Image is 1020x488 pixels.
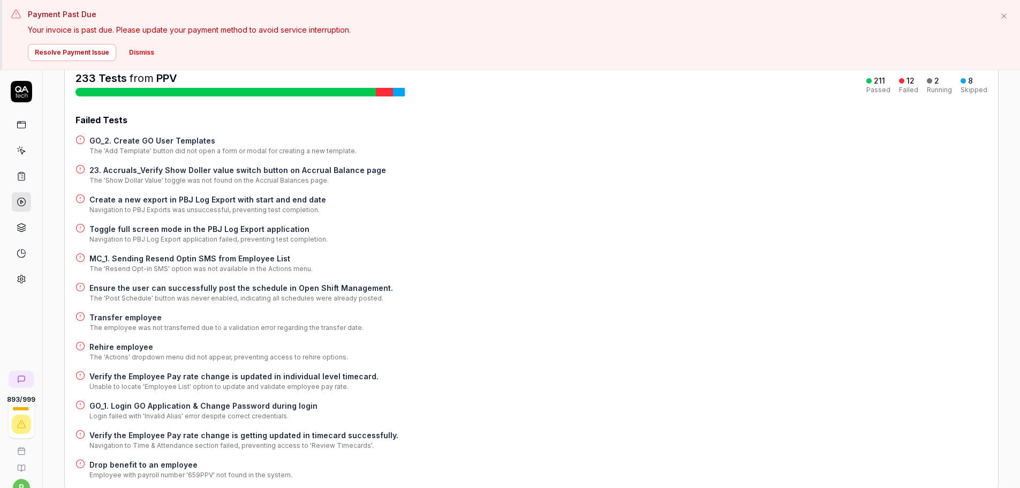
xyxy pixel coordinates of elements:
[899,87,918,93] div: Failed
[89,164,386,176] a: 23. Accruals_Verify Show Doller value switch button on Accrual Balance page
[89,470,292,480] div: Employee with payroll number '659PPV' not found in the system.
[123,44,161,61] button: Dismiss
[89,235,328,244] div: Navigation to PBJ Log Export application failed, preventing test completion.
[927,87,952,93] div: Running
[28,24,990,35] p: Your invoice is past due. Please update your payment method to avoid service interruption.
[89,441,398,451] div: Navigation to Time & Attendance section failed, preventing access to 'Review Timecards'.
[28,9,990,20] h3: Payment Past Due
[89,205,326,215] div: Navigation to PBJ Exports was unsuccessful, preventing test completion.
[874,76,885,86] div: 211
[75,72,127,85] span: 233 Tests
[89,312,364,323] a: Transfer employee
[75,114,987,126] div: Failed Tests
[961,87,987,93] div: Skipped
[89,371,379,382] a: Verify the Employee Pay rate change is updated in individual level timecard.
[89,176,386,185] div: The 'Show Dollar Value' toggle was not found on the Accrual Balances page.
[89,411,318,421] div: Login failed with 'Invalid Alias' error despite correct credentials.
[89,135,357,146] a: GO_2. Create GO User Templates
[89,223,328,235] a: Toggle full screen mode in the PBJ Log Export application
[89,194,326,205] a: Create a new export in PBJ Log Export with start and end date
[906,76,915,86] div: 12
[89,459,292,470] a: Drop benefit to an employee
[7,396,35,403] span: 893 / 999
[130,72,154,85] span: from
[156,72,177,85] a: PPV
[89,294,393,303] div: The 'Post Schedule' button was never enabled, indicating all schedules were already posted.
[89,323,364,333] div: The employee was not transferred due to a validation error regarding the transfer date.
[4,455,38,472] a: Documentation
[89,146,357,156] div: The 'Add Template' button did not open a form or modal for creating a new template.
[968,76,973,86] div: 8
[89,282,393,294] a: Ensure the user can successfully post the schedule in Open Shift Management.
[89,430,398,441] a: Verify the Employee Pay rate change is getting updated in timecard successfully.
[89,352,348,362] div: The 'Actions' dropdown menu did not appear, preventing access to rehire options.
[89,341,348,352] a: Rehire employee
[9,371,34,388] a: New conversation
[866,87,890,93] div: Passed
[28,44,116,61] button: Resolve Payment Issue
[89,253,313,264] a: MC_1. Sending Resend Optin SMS from Employee List
[4,438,38,455] a: Book a call with us
[89,400,318,411] a: GO_1. Login GO Application & Change Password during login
[89,382,379,392] div: Unable to locate 'Employee List' option to update and validate employee pay rate.
[934,76,939,86] div: 2
[89,264,313,274] div: The 'Resend Opt-in SMS' option was not available in the Actions menu.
